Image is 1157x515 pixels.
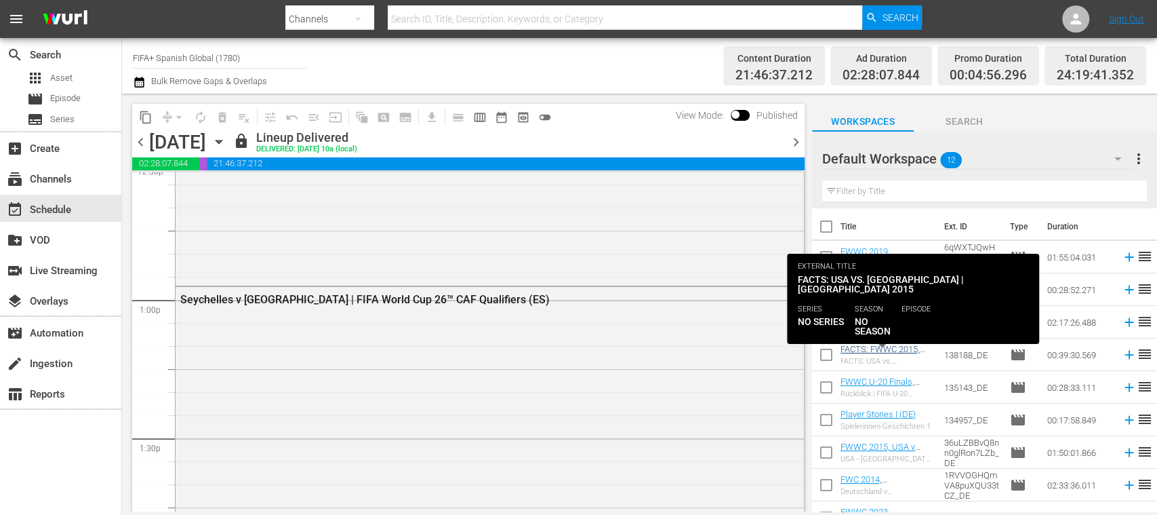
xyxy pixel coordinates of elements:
td: 00:28:52.271 [1042,273,1116,306]
div: Promo Duration [950,49,1027,68]
a: FACTS: FWWC 2015, USA v [GEOGRAPHIC_DATA] (DE) [840,344,925,385]
td: 116232_DE [939,306,1004,339]
span: calendar_view_week_outlined [473,111,487,124]
th: Type [1002,208,1039,246]
svg: Add to Schedule [1122,315,1137,330]
span: date_range_outlined [495,111,508,124]
span: Loop Content [190,107,211,128]
span: 12 [940,146,962,174]
span: 00:04:56.296 [200,157,207,170]
a: FWWC U-20 Finals, Highlights (DE) [840,377,920,397]
div: Default Workspace [822,140,1134,178]
span: Episode [1010,477,1026,493]
span: reorder [1137,411,1153,427]
a: Sign Out [1109,14,1144,24]
div: DELIVERED: [DATE] 10a (local) [256,145,357,154]
span: toggle_off [538,111,552,124]
span: Automation [7,325,23,341]
button: more_vert [1131,142,1147,175]
span: reorder [1137,444,1153,460]
span: reorder [1137,248,1153,265]
span: Ingestion [7,356,23,372]
span: reorder [1137,379,1153,395]
span: Month Calendar View [491,107,512,128]
span: Episode [1010,314,1026,330]
div: [PERSON_NAME] | Icons [840,292,933,301]
svg: Add to Schedule [1122,445,1137,460]
span: Select an event to delete [211,107,233,128]
div: FACTS: USA vs. [GEOGRAPHIC_DATA] | [GEOGRAPHIC_DATA] 2015 [840,357,933,366]
span: Workspaces [812,113,914,130]
span: Episode [27,91,43,107]
span: preview_outlined [516,111,530,124]
span: Live Streaming [7,263,23,279]
span: Published [750,110,805,121]
td: 1RVVOGHQmVA8puXQU33tCZ_DE [939,469,1004,501]
span: Series [27,111,43,128]
span: Episode [50,92,81,105]
a: Player Stories I (DE) [840,409,916,419]
span: Customize Events [255,104,281,130]
span: Search [914,113,1015,130]
div: Deutschland v [GEOGRAPHIC_DATA] | Finale | FIFA Fussball-Weltmeisterschaft [GEOGRAPHIC_DATA] 2014... [840,487,933,496]
span: chevron_left [132,134,149,151]
span: Create Search Block [373,107,394,128]
img: ans4CAIJ8jUAAAAAAAAAAAAAAAAAAAAAAAAgQb4GAAAAAAAAAAAAAAAAAAAAAAAAJMjXAAAAAAAAAAAAAAAAAAAAAAAAgAT5G... [33,3,98,35]
td: 138188_DE [939,339,1004,371]
span: Create [7,140,23,157]
span: reorder [1137,281,1153,297]
div: USA v [GEOGRAPHIC_DATA] | Finale | FIFA Frauen-Weltmeisterschaft [GEOGRAPHIC_DATA] 2019™ | Spiel ... [840,259,933,268]
span: Asset [27,70,43,86]
span: Bulk Remove Gaps & Overlaps [149,76,267,86]
span: VOD [7,232,23,248]
span: 21:46:37.212 [207,157,805,170]
span: Episode [1010,444,1026,461]
td: 01:50:01.866 [1042,436,1116,469]
td: 02:17:26.488 [1042,306,1116,339]
span: Episode [1010,249,1026,265]
span: View Backup [512,107,534,128]
span: Search [882,5,918,30]
span: Create Series Block [394,107,416,128]
svg: Add to Schedule [1122,282,1137,297]
span: View Mode: [669,110,731,121]
span: Fill episodes with ad slates [303,107,325,128]
span: Asset [50,71,73,85]
span: lock [233,133,249,149]
span: Reports [7,386,23,402]
div: Lineup Delivered [256,130,357,145]
span: Remove Gaps & Overlaps [157,107,190,128]
td: 6qWXTJQwHEBfXnEUcNfI0f_DE [939,241,1004,273]
a: FWWC 2019, [GEOGRAPHIC_DATA] v [GEOGRAPHIC_DATA], Final - FMR (DE) [840,246,929,287]
td: 02:33:36.011 [1042,469,1116,501]
td: 00:28:33.111 [1042,371,1116,404]
span: menu [8,11,24,27]
th: Duration [1039,208,1120,246]
span: Search [7,47,23,63]
span: Clear Lineup [233,107,255,128]
span: 02:28:07.844 [843,68,920,83]
span: Episode [1010,282,1026,298]
span: 21:46:37.212 [735,68,813,83]
div: Spielerinnen-Geschichten 1 [840,422,931,431]
div: Ad Duration [843,49,920,68]
div: Content Duration [735,49,813,68]
svg: Add to Schedule [1122,478,1137,493]
span: Day Calendar View [443,104,469,130]
svg: Add to Schedule [1122,250,1137,265]
span: Overlays [7,293,23,309]
span: content_copy [139,111,153,124]
td: 5L083dHiRykjHoNgHP5hCb_DE [939,273,1004,306]
td: 00:39:30.569 [1042,339,1116,371]
span: 02:28:07.844 [132,157,200,170]
span: chevron_right [788,134,805,151]
a: FWC 2014, [GEOGRAPHIC_DATA] v [GEOGRAPHIC_DATA], Final - FMR (DE) [840,474,929,515]
span: Download as CSV [416,104,443,130]
div: Total Duration [1057,49,1134,68]
a: Icons EP4, [PERSON_NAME] (DE) [840,279,924,299]
th: Title [840,208,936,246]
span: reorder [1137,476,1153,493]
span: reorder [1137,346,1153,362]
span: Update Metadata from Key Asset [325,107,346,128]
span: Episode [1010,412,1026,428]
